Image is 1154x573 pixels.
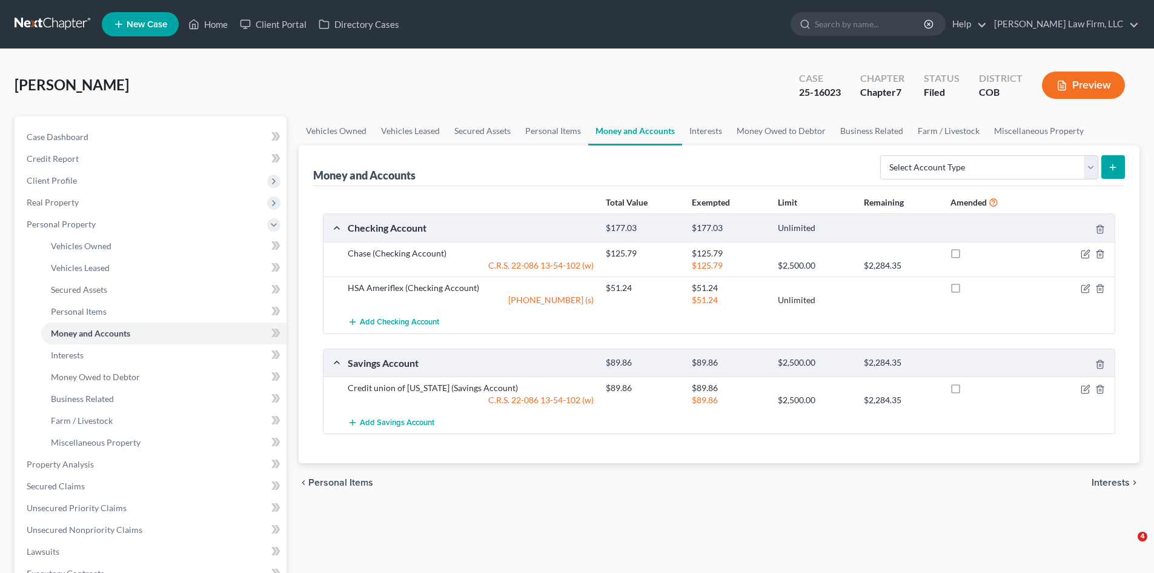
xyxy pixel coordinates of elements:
[686,260,772,272] div: $125.79
[41,344,287,366] a: Interests
[772,260,858,272] div: $2,500.00
[299,478,373,488] button: chevron_left Personal Items
[342,294,600,306] div: [PHONE_NUMBER] (s)
[950,197,987,207] strong: Amended
[51,415,113,426] span: Farm / Livestock
[946,13,987,35] a: Help
[41,323,287,344] a: Money and Accounts
[600,247,686,260] div: $125.79
[27,175,77,186] span: Client Profile
[518,116,588,146] a: Personal Items
[600,382,686,394] div: $89.86
[979,72,1023,85] div: District
[988,13,1139,35] a: [PERSON_NAME] Law Firm, LLC
[858,394,944,406] div: $2,284.35
[308,478,373,488] span: Personal Items
[686,394,772,406] div: $89.86
[51,241,111,251] span: Vehicles Owned
[860,85,904,99] div: Chapter
[860,72,904,85] div: Chapter
[833,116,910,146] a: Business Related
[51,437,141,447] span: Miscellaneous Property
[27,153,79,164] span: Credit Report
[27,524,142,535] span: Unsecured Nonpriority Claims
[600,357,686,369] div: $89.86
[17,126,287,148] a: Case Dashboard
[1138,532,1147,541] span: 4
[27,481,85,491] span: Secured Claims
[27,197,79,207] span: Real Property
[858,357,944,369] div: $2,284.35
[772,357,858,369] div: $2,500.00
[17,475,287,497] a: Secured Claims
[342,282,600,294] div: HSA Ameriflex (Checking Account)
[51,284,107,295] span: Secured Assets
[360,418,434,427] span: Add Savings Account
[348,311,439,333] button: Add Checking Account
[17,497,287,519] a: Unsecured Priority Claims
[27,503,127,513] span: Unsecured Priority Claims
[588,116,682,146] a: Money and Accounts
[17,541,287,563] a: Lawsuits
[27,132,88,142] span: Case Dashboard
[772,223,858,234] div: Unlimited
[686,223,772,234] div: $177.03
[924,85,960,99] div: Filed
[342,357,600,369] div: Savings Account
[772,294,858,306] div: Unlimited
[348,411,434,434] button: Add Savings Account
[41,388,287,410] a: Business Related
[692,197,730,207] strong: Exempted
[299,116,374,146] a: Vehicles Owned
[27,459,94,469] span: Property Analysis
[447,116,518,146] a: Secured Assets
[299,478,308,488] i: chevron_left
[606,197,648,207] strong: Total Value
[910,116,987,146] a: Farm / Livestock
[686,357,772,369] div: $89.86
[41,301,287,323] a: Personal Items
[17,148,287,170] a: Credit Report
[360,318,439,327] span: Add Checking Account
[1130,478,1139,488] i: chevron_right
[374,116,447,146] a: Vehicles Leased
[979,85,1023,99] div: COB
[682,116,729,146] a: Interests
[234,13,313,35] a: Client Portal
[51,372,140,382] span: Money Owed to Debtor
[41,410,287,432] a: Farm / Livestock
[41,279,287,301] a: Secured Assets
[1092,478,1130,488] span: Interests
[182,13,234,35] a: Home
[1042,72,1125,99] button: Preview
[1092,478,1139,488] button: Interests chevron_right
[799,72,841,85] div: Case
[51,306,107,317] span: Personal Items
[686,282,772,294] div: $51.24
[127,20,167,29] span: New Case
[864,197,904,207] strong: Remaining
[313,168,416,183] div: Money and Accounts
[686,382,772,394] div: $89.86
[987,116,1091,146] a: Miscellaneous Property
[342,382,600,394] div: Credit union of [US_STATE] (Savings Account)
[17,519,287,541] a: Unsecured Nonpriority Claims
[924,72,960,85] div: Status
[41,366,287,388] a: Money Owed to Debtor
[41,432,287,454] a: Miscellaneous Property
[51,328,130,338] span: Money and Accounts
[41,257,287,279] a: Vehicles Leased
[858,260,944,272] div: $2,284.35
[686,294,772,306] div: $51.24
[1113,532,1142,561] iframe: Intercom live chat
[342,247,600,260] div: Chase (Checking Account)
[342,394,600,406] div: C.R.S. 22-086 13-54-102 (w)
[772,394,858,406] div: $2,500.00
[342,260,600,272] div: C.R.S. 22-086 13-54-102 (w)
[686,247,772,260] div: $125.79
[51,350,84,360] span: Interests
[17,454,287,475] a: Property Analysis
[51,263,110,273] span: Vehicles Leased
[342,221,600,234] div: Checking Account
[729,116,833,146] a: Money Owed to Debtor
